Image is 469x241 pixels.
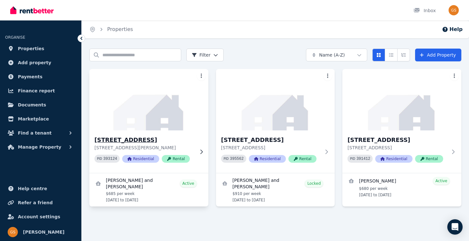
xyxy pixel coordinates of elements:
[350,157,355,160] small: PID
[5,127,76,139] button: Find a tenant
[94,136,194,144] h3: [STREET_ADDRESS]
[5,98,76,111] a: Documents
[356,157,370,161] code: 391412
[372,49,410,61] div: View options
[224,157,229,160] small: PID
[249,155,286,163] span: Residential
[342,69,461,130] img: 120 Mallard Way, Cannington
[5,84,76,97] a: Finance report
[192,52,211,58] span: Filter
[162,155,190,163] span: Rental
[288,155,316,163] span: Rental
[5,182,76,195] a: Help centre
[89,69,208,173] a: 10 Rimfire St, Byford[STREET_ADDRESS][STREET_ADDRESS][PERSON_NAME]PID 393124ResidentialRental
[18,143,61,151] span: Manage Property
[186,49,224,61] button: Filter
[5,70,76,83] a: Payments
[5,35,25,40] span: ORGANISE
[18,59,51,66] span: Add property
[447,219,463,235] div: Open Intercom Messenger
[415,155,443,163] span: Rental
[18,129,52,137] span: Find a tenant
[5,210,76,223] a: Account settings
[5,141,76,153] button: Manage Property
[86,67,211,132] img: 10 Rimfire St, Byford
[18,115,49,123] span: Marketplace
[347,144,447,151] p: [STREET_ADDRESS]
[10,5,54,15] img: RentBetter
[103,157,117,161] code: 393124
[5,113,76,125] a: Marketplace
[18,87,55,95] span: Finance report
[18,101,46,109] span: Documents
[230,157,244,161] code: 395562
[94,144,194,151] p: [STREET_ADDRESS][PERSON_NAME]
[97,157,102,160] small: PID
[18,73,42,81] span: Payments
[415,49,461,61] a: Add Property
[5,56,76,69] a: Add property
[385,49,398,61] button: Compact list view
[216,173,335,206] a: View details for Ankit Aggarwal and Vaibhav Girdher
[221,136,321,144] h3: [STREET_ADDRESS]
[18,213,60,221] span: Account settings
[82,20,141,38] nav: Breadcrumb
[8,227,18,237] img: Gurjeet Singh
[342,173,461,201] a: View details for Manjinder Singh
[450,72,459,81] button: More options
[323,72,332,81] button: More options
[397,49,410,61] button: Expanded list view
[347,136,447,144] h3: [STREET_ADDRESS]
[18,45,44,52] span: Properties
[442,26,463,33] button: Help
[23,228,64,236] span: [PERSON_NAME]
[342,69,461,173] a: 120 Mallard Way, Cannington[STREET_ADDRESS][STREET_ADDRESS]PID 391412ResidentialRental
[413,7,436,14] div: Inbox
[216,69,335,173] a: 13 Bridge Rd, Canning Vale[STREET_ADDRESS][STREET_ADDRESS]PID 395562ResidentialRental
[5,42,76,55] a: Properties
[107,26,133,32] a: Properties
[372,49,385,61] button: Card view
[197,72,206,81] button: More options
[449,5,459,15] img: Gurjeet Singh
[221,144,321,151] p: [STREET_ADDRESS]
[89,173,208,206] a: View details for Stephen Mangwayana and Vimbai mangwayanas
[5,196,76,209] a: Refer a friend
[375,155,412,163] span: Residential
[216,69,335,130] img: 13 Bridge Rd, Canning Vale
[18,185,47,192] span: Help centre
[122,155,159,163] span: Residential
[18,199,53,206] span: Refer a friend
[306,49,367,61] button: Name (A-Z)
[319,52,345,58] span: Name (A-Z)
